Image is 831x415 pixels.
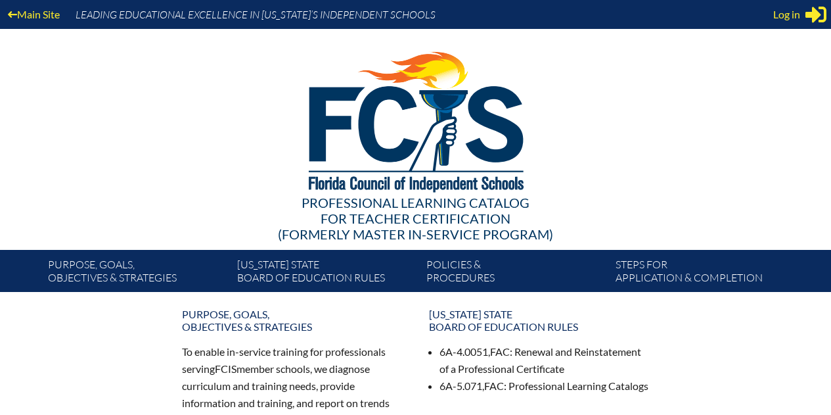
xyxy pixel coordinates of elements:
[805,4,826,25] svg: Sign in or register
[610,255,799,292] a: Steps forapplication & completion
[321,210,510,226] span: for Teacher Certification
[439,378,650,395] li: 6A-5.071, : Professional Learning Catalogs
[174,303,411,338] a: Purpose, goals,objectives & strategies
[421,255,610,292] a: Policies &Procedures
[484,379,504,392] span: FAC
[773,7,800,22] span: Log in
[37,195,794,242] div: Professional Learning Catalog (formerly Master In-service Program)
[421,303,658,338] a: [US_STATE] StateBoard of Education rules
[43,255,232,292] a: Purpose, goals,objectives & strategies
[280,29,551,208] img: FCISlogo221.eps
[232,255,421,292] a: [US_STATE] StateBoard of Education rules
[3,5,65,23] a: Main Site
[439,343,650,378] li: 6A-4.0051, : Renewal and Reinstatement of a Professional Certificate
[215,362,236,375] span: FCIS
[490,345,510,358] span: FAC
